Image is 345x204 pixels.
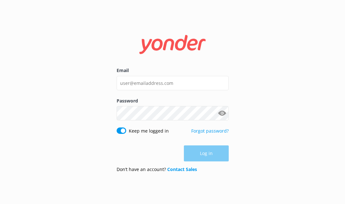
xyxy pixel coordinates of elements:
a: Contact Sales [167,166,197,172]
p: Don’t have an account? [117,166,197,173]
a: Forgot password? [191,128,229,134]
label: Keep me logged in [129,127,169,135]
button: Show password [216,107,229,120]
label: Email [117,67,229,74]
label: Password [117,97,229,104]
input: user@emailaddress.com [117,76,229,90]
